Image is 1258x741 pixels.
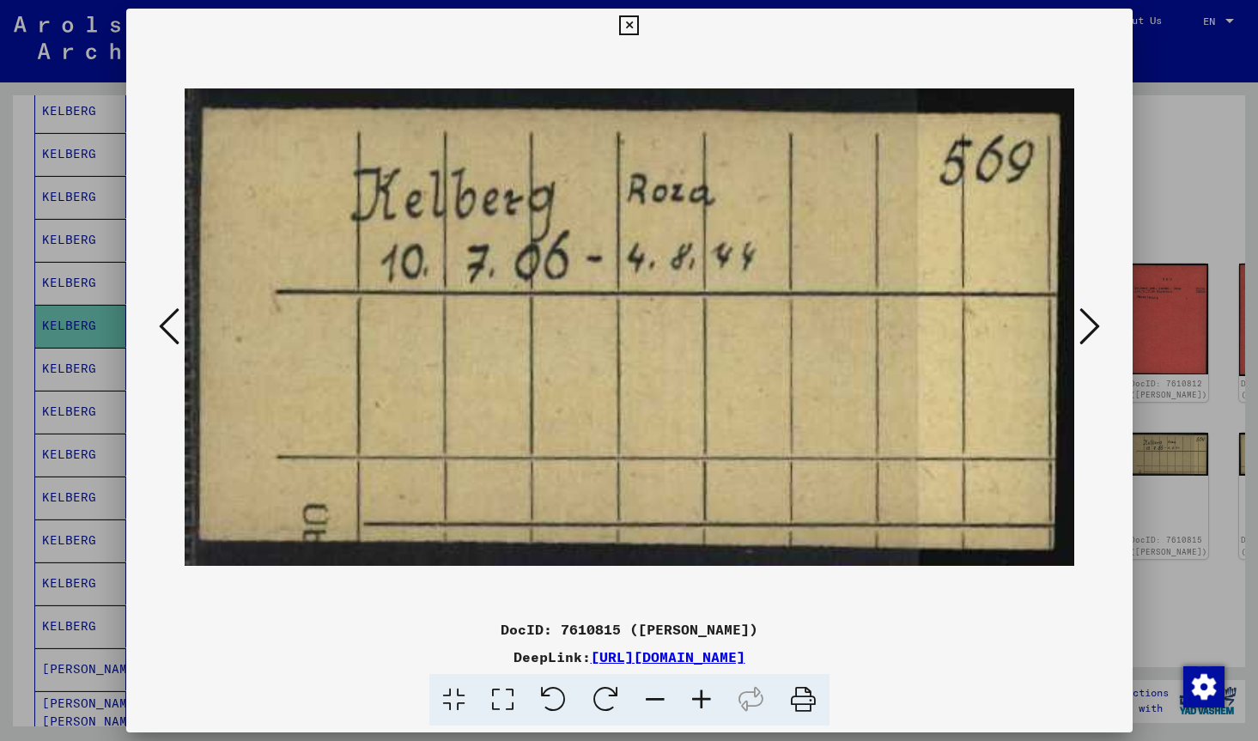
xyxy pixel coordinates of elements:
[1183,666,1225,708] img: Change consent
[591,648,745,665] a: [URL][DOMAIN_NAME]
[1182,665,1224,707] div: Change consent
[126,647,1133,667] div: DeepLink:
[126,619,1133,640] div: DocID: 7610815 ([PERSON_NAME])
[185,43,1074,612] img: 001.jpg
